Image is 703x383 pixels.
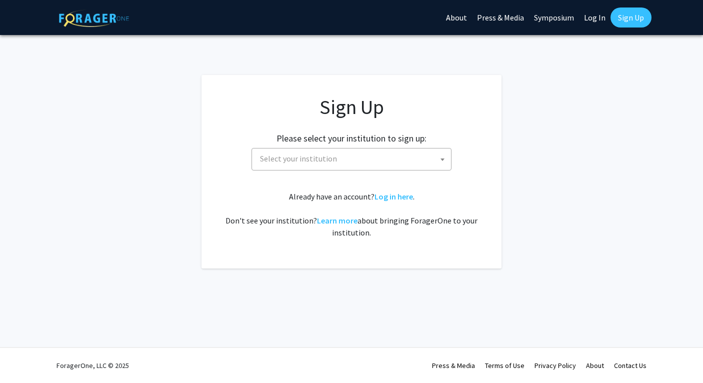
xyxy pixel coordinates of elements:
span: Select your institution [256,148,451,169]
a: Sign Up [610,7,651,27]
a: Learn more about bringing ForagerOne to your institution [317,215,357,225]
h1: Sign Up [221,95,481,119]
a: About [586,361,604,370]
div: ForagerOne, LLC © 2025 [56,348,129,383]
div: Already have an account? . Don't see your institution? about bringing ForagerOne to your institut... [221,190,481,238]
span: Select your institution [260,153,337,163]
a: Log in here [374,191,413,201]
h2: Please select your institution to sign up: [276,133,426,144]
a: Privacy Policy [534,361,576,370]
a: Press & Media [432,361,475,370]
a: Contact Us [614,361,646,370]
span: Select your institution [251,148,451,170]
a: Terms of Use [485,361,524,370]
img: ForagerOne Logo [59,9,129,27]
